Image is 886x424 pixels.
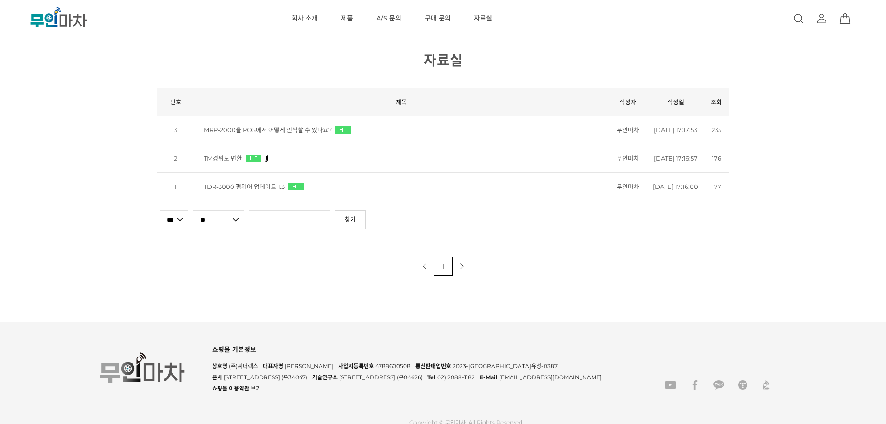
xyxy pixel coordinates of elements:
a: kakao [709,380,729,390]
td: 무인마차 [608,116,648,144]
a: synerex [757,380,771,390]
td: [DATE] 17:16:57 [648,144,704,173]
a: tistory [733,380,752,390]
span: 대표자명 [263,363,283,370]
a: MRP-2000을 ROS에서 어떻게 인식할 수 있나요? [204,126,332,134]
a: 이전 페이지 [415,257,434,276]
td: 235 [704,116,729,144]
a: 1 [434,257,453,276]
th: 작성자 [608,88,648,116]
td: [DATE] 17:16:00 [648,173,704,201]
a: youtube [660,380,681,390]
th: 번호 [157,88,194,116]
font: 자료실 [424,52,463,69]
td: [DATE] 17:17:53 [648,116,704,144]
span: 4788600508 [375,363,411,370]
span: 보기 [251,385,261,392]
span: [STREET_ADDRESS] (우04626) [339,374,423,381]
span: [EMAIL_ADDRESS][DOMAIN_NAME] [499,374,602,381]
span: 쇼핑몰 이용약관 [212,385,249,392]
a: 다음 페이지 [453,257,471,276]
span: (주)씨너렉스 [229,363,258,370]
div: 쇼핑몰 기본정보 [212,343,655,356]
img: 파일첨부 [264,155,269,162]
span: 2023-[GEOGRAPHIC_DATA]유성-0387 [453,363,558,370]
a: 찾기 [335,210,366,229]
td: 176 [704,144,729,173]
a: TDR-3000 펌웨어 업데이트 1.3 [204,183,285,190]
img: HIT [335,126,351,134]
td: 177 [704,173,729,201]
span: [STREET_ADDRESS] (우34047) [224,374,307,381]
span: 통신판매업번호 [415,363,451,370]
span: 기술연구소 [312,374,338,381]
td: 무인마차 [608,144,648,173]
th: 작성일 [648,88,704,116]
span: 1 [174,183,177,190]
td: 무인마차 [608,173,648,201]
img: HIT [246,155,261,162]
span: E-Mail [480,374,498,381]
a: TM경위도 변환 [204,155,242,162]
span: [PERSON_NAME] [285,363,333,370]
span: 3 [174,126,177,134]
img: HIT [288,183,304,190]
th: 조회 [704,88,729,116]
a: 쇼핑몰 이용약관 보기 [212,385,261,392]
a: facebook [686,380,704,390]
span: 2 [174,155,177,162]
span: 사업자등록번호 [338,363,374,370]
span: 본사 [212,374,222,381]
span: 상호명 [212,363,227,370]
span: 02) 2088-1182 [437,374,475,381]
span: Tel [427,374,436,381]
th: 제목 [194,88,608,116]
